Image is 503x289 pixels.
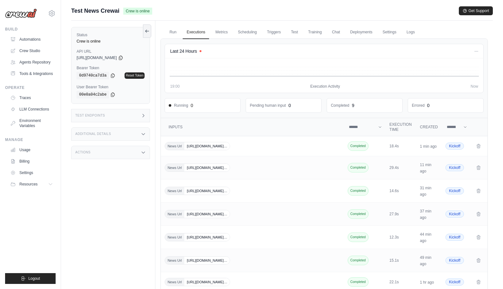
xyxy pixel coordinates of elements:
label: Bearer Token [77,65,145,71]
dd: Completed [331,103,349,108]
a: Settings [8,168,56,178]
span: News Url [165,187,184,195]
span: Kickoff [445,187,464,194]
div: 14.6s [390,188,412,193]
span: Running [169,103,188,108]
div: 18.4s [390,144,412,149]
div: Manage [5,137,56,142]
span: [URL][DOMAIN_NAME] [77,55,117,60]
time: 1 hr ago [420,280,434,285]
button: Logout [5,273,56,284]
dd: Errored [412,103,425,108]
a: Deployments [346,26,376,39]
code: 00e0a04c2abe [77,91,109,98]
span: News Url [165,210,184,218]
span: Completed [348,141,369,151]
span: [URL][DOMAIN_NAME]… [184,210,230,218]
span: Now [471,84,478,89]
a: Reset Token [125,72,145,79]
a: Chat [328,26,344,39]
span: News Url [165,164,184,171]
dd: Pending human input [250,103,286,108]
div: 0 [289,102,291,109]
span: Execution Activity [310,84,340,89]
a: Usage [8,145,56,155]
a: Executions [183,26,209,39]
span: News Url [165,257,184,264]
img: Logo [5,9,37,18]
div: 12.3s [390,235,412,240]
a: Metrics [212,26,232,39]
span: Completed [348,277,369,287]
a: Automations [8,34,56,44]
h4: Last 24 Hours [170,48,197,54]
div: Crew is online [77,39,145,44]
span: Completed [348,163,369,172]
span: [URL][DOMAIN_NAME]… [184,142,230,150]
time: 44 min ago [420,232,432,243]
span: Completed [348,256,369,265]
span: Kickoff [445,143,464,150]
span: Kickoff [445,257,464,264]
th: Execution Time [386,118,416,136]
th: Inputs [161,118,345,136]
a: Settings [379,26,400,39]
span: Completed [348,209,369,219]
time: 1 min ago [420,144,437,149]
th: Created [416,118,442,136]
span: [URL][DOMAIN_NAME]… [184,278,230,286]
h3: Test Endpoints [75,114,105,118]
span: [URL][DOMAIN_NAME]… [184,257,230,264]
span: [URL][DOMAIN_NAME]… [184,164,230,171]
span: Resources [19,182,37,187]
div: 29.4s [390,165,412,170]
div: 15.1s [390,258,412,263]
span: Completed [348,232,369,242]
div: Build [5,27,56,32]
a: Agents Repository [8,57,56,67]
div: 22.1s [390,279,412,285]
div: 0 [427,102,430,109]
button: Resources [8,179,56,189]
a: Traces [8,93,56,103]
a: Crew Studio [8,46,56,56]
span: [URL][DOMAIN_NAME]… [184,233,230,241]
span: — [474,49,478,53]
span: Logout [28,276,40,281]
span: [URL][DOMAIN_NAME]… [184,187,230,195]
h3: Additional Details [75,132,111,136]
button: Get Support [459,6,493,15]
iframe: Chat Widget [471,259,503,289]
a: Triggers [263,26,285,39]
a: Training [304,26,326,39]
div: Operate [5,85,56,90]
span: Kickoff [445,211,464,218]
div: 9 [352,102,354,109]
div: 27.9s [390,212,412,217]
span: Kickoff [445,279,464,286]
div: 0 [191,102,193,109]
a: LLM Connections [8,104,56,114]
a: Environment Variables [8,116,56,131]
a: Logs [403,26,418,39]
a: Tools & Integrations [8,69,56,79]
label: Status [77,32,145,37]
h3: Actions [75,151,91,154]
a: Test [287,26,302,39]
span: News Url [165,278,184,286]
a: Scheduling [234,26,261,39]
span: News Url [165,233,184,241]
time: 49 min ago [420,255,432,266]
a: Run [166,26,180,39]
label: User Bearer Token [77,84,145,90]
span: Crew is online [123,8,152,15]
span: Kickoff [445,234,464,241]
span: News Url [165,142,184,150]
span: 19:00 [170,84,180,89]
span: Test News Crewai [71,6,119,15]
time: 31 min ago [420,186,432,197]
label: API URL [77,49,145,54]
span: Kickoff [445,164,464,171]
span: Completed [348,186,369,196]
